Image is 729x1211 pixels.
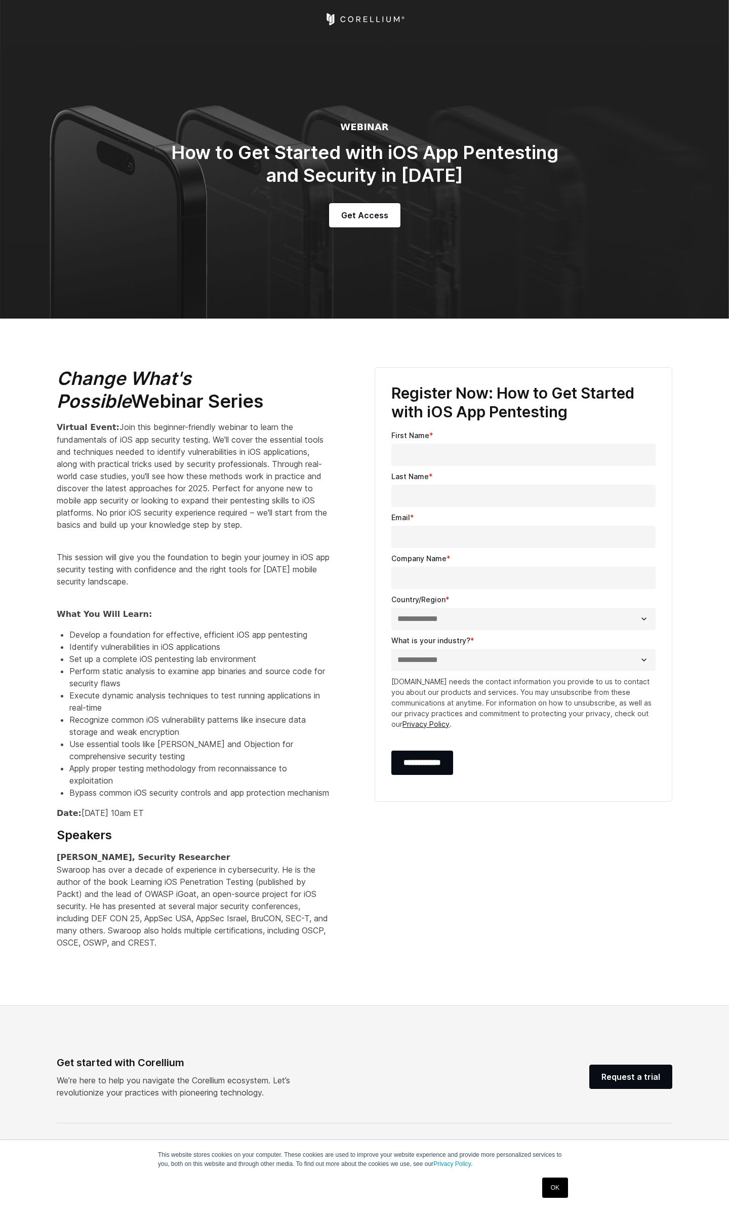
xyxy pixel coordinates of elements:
span: Last Name [391,472,429,481]
a: OK [542,1178,568,1198]
p: This website stores cookies on your computer. These cookies are used to improve your website expe... [158,1150,571,1168]
li: Identify vulnerabilities in iOS applications [69,641,330,653]
h6: WEBINAR [162,122,567,133]
span: Country/Region [391,595,445,604]
li: Develop a foundation for effective, efficient iOS app pentesting [69,629,330,641]
strong: [PERSON_NAME], Security Researcher [57,852,230,862]
span: Email [391,513,410,522]
span: First Name [391,431,429,440]
span: What is your industry? [391,636,470,645]
div: Get started with Corellium [57,1055,316,1070]
li: Recognize common iOS vulnerability patterns like insecure data storage and weak encryption [69,714,330,738]
li: Use essential tools like [PERSON_NAME] and Objection for comprehensive security testing [69,738,330,762]
a: Get Access [329,203,400,227]
span: This session will give you the foundation to begin your journey in iOS app security testing with ... [57,552,330,587]
p: Swaroop has over a decade of experience in cybersecurity. He is the author of the book Learning i... [57,851,330,949]
strong: What You Will Learn: [57,609,152,619]
a: Corellium Home [325,13,405,25]
li: Set up a complete iOS pentesting lab environment [69,653,330,665]
strong: Date: [57,808,82,818]
li: Bypass common iOS security controls and app protection mechanism [69,787,330,799]
em: Change What's Possible [57,367,191,412]
span: Company Name [391,554,447,563]
h4: Speakers [57,828,330,843]
li: Perform static analysis to examine app binaries and source code for security flaws [69,665,330,689]
li: Execute dynamic analysis techniques to test running applications in real-time [69,689,330,714]
a: Privacy Policy. [433,1160,472,1167]
a: Request a trial [589,1065,672,1089]
h2: Webinar Series [57,367,330,413]
h2: How to Get Started with iOS App Pentesting and Security in [DATE] [162,141,567,187]
a: Privacy Policy [402,720,450,728]
li: Apply proper testing methodology from reconnaissance to exploitation [69,762,330,787]
p: [DATE] 10am ET [57,807,330,819]
p: [DOMAIN_NAME] needs the contact information you provide to us to contact you about our products a... [391,676,656,729]
p: We’re here to help you navigate the Corellium ecosystem. Let’s revolutionize your practices with ... [57,1074,316,1099]
strong: Virtual Event: [57,422,119,432]
h3: Register Now: How to Get Started with iOS App Pentesting [391,384,656,422]
span: Get Access [341,209,388,221]
span: Join this beginner-friendly webinar to learn the fundamentals of iOS app security testing. We'll ... [57,422,327,530]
